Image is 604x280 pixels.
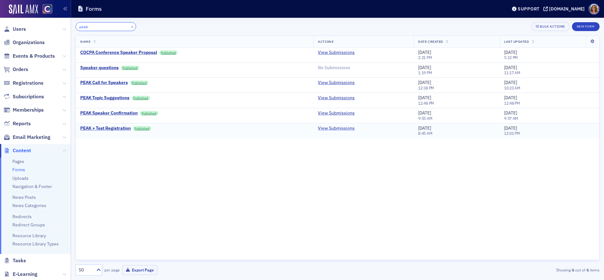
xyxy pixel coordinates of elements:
span: Registrations [13,80,43,87]
a: Resource Library [12,233,46,238]
time: 1:19 PM [418,70,432,75]
a: New Form [572,23,600,29]
a: Events & Products [3,53,55,60]
span: Date Created [418,39,443,44]
span: Events & Products [13,53,55,60]
button: × [129,23,135,29]
a: Email Marketing [3,134,50,141]
a: Organizations [3,39,45,46]
a: PEAK Speaker Confirmation [80,110,138,116]
a: Content [3,147,31,154]
a: Memberships [3,107,44,114]
a: Uploads [12,175,29,181]
a: Published [140,111,158,115]
a: Published [121,66,139,70]
span: [DATE] [504,65,517,70]
a: View Submissions [318,95,355,101]
div: No Submissions [318,65,409,71]
a: Published [132,96,150,100]
a: View Submissions [318,110,355,116]
span: Last Updated [504,39,529,44]
a: News Posts [12,194,36,200]
a: PEAK Topic Suggestions [80,95,129,101]
strong: 6 [585,267,590,273]
span: Content [13,147,31,154]
time: 12:48 PM [504,101,520,106]
time: 2:21 PM [418,55,432,60]
span: [DATE] [504,110,517,116]
a: View Submissions [318,126,355,131]
img: SailAMX [43,4,52,14]
span: Profile [588,3,600,15]
span: [DATE] [504,49,517,55]
a: Registrations [3,80,43,87]
span: [DATE] [418,65,431,70]
img: SailAMX [9,4,38,15]
a: Resource Library Types [12,241,59,247]
a: Forms [12,167,25,173]
a: PEAK + Test Registration [80,126,131,131]
button: Bulk Actions [531,22,569,31]
time: 9:57 AM [504,116,518,121]
input: Search… [75,22,136,31]
h1: Forms [86,5,102,13]
span: Tasks [13,257,26,264]
a: Navigation & Footer [12,184,52,189]
div: Bulk Actions [540,25,565,28]
span: Organizations [13,39,45,46]
div: 50 [79,267,93,273]
a: Published [159,50,178,55]
time: 12:48 PM [418,101,434,106]
span: [DATE] [504,80,517,85]
div: [DOMAIN_NAME] [549,6,585,12]
span: Actions [318,39,333,44]
a: Redirects [12,214,32,219]
span: E-Learning [13,271,37,278]
span: [DATE] [504,95,517,101]
time: 11:17 AM [504,70,520,75]
div: Showing out of items [429,267,600,273]
a: E-Learning [3,271,37,278]
button: Export Page [122,265,157,275]
a: Published [133,126,151,131]
span: [DATE] [418,110,431,116]
button: New Form [572,22,600,31]
time: 10:23 AM [504,85,520,90]
span: Memberships [13,107,44,114]
time: 5:13 PM [504,55,518,60]
div: Support [518,6,540,12]
a: Redirect Groups [12,222,45,228]
span: Email Marketing [13,134,50,141]
a: Subscriptions [3,93,44,100]
span: Subscriptions [13,93,44,100]
a: Orders [3,66,28,73]
span: [DATE] [418,49,431,55]
a: Published [130,81,148,85]
a: PEAK Call for Speakers [80,80,128,86]
time: 12:38 PM [418,85,434,90]
span: [DATE] [418,95,431,101]
a: Users [3,26,26,33]
span: [DATE] [504,125,517,131]
span: [DATE] [418,80,431,85]
a: View Submissions [318,50,355,55]
a: COCPA Conference Speaker Proposal [80,50,157,55]
button: [DOMAIN_NAME] [543,7,587,11]
span: Name [80,39,90,44]
a: Tasks [3,257,26,264]
a: News Categories [12,203,46,208]
a: View Homepage [38,4,52,15]
span: [DATE] [418,125,431,131]
strong: 6 [571,267,575,273]
a: Speaker questions [80,65,119,71]
a: Pages [12,159,24,164]
span: Orders [13,66,28,73]
a: Reports [3,120,31,127]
